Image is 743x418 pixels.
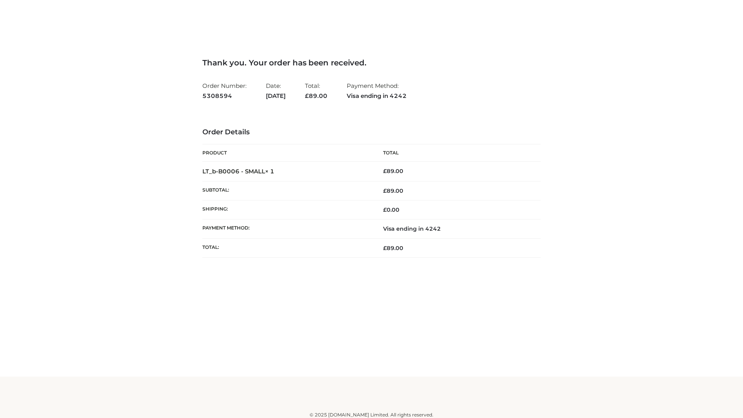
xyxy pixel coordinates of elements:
th: Subtotal: [202,181,371,200]
h3: Thank you. Your order has been received. [202,58,541,67]
strong: 5308594 [202,91,247,101]
span: £ [383,168,387,175]
strong: Visa ending in 4242 [347,91,407,101]
strong: × 1 [265,168,274,175]
span: £ [305,92,309,99]
span: 89.00 [305,92,327,99]
span: 89.00 [383,187,403,194]
span: £ [383,187,387,194]
span: £ [383,206,387,213]
strong: LT_b-B0006 - SMALL [202,168,274,175]
th: Total [371,144,541,162]
span: 89.00 [383,245,403,252]
strong: [DATE] [266,91,286,101]
th: Shipping: [202,200,371,219]
bdi: 0.00 [383,206,399,213]
td: Visa ending in 4242 [371,219,541,238]
th: Payment method: [202,219,371,238]
h3: Order Details [202,128,541,137]
li: Order Number: [202,79,247,103]
li: Payment Method: [347,79,407,103]
span: £ [383,245,387,252]
li: Date: [266,79,286,103]
th: Total: [202,238,371,257]
li: Total: [305,79,327,103]
bdi: 89.00 [383,168,403,175]
th: Product [202,144,371,162]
